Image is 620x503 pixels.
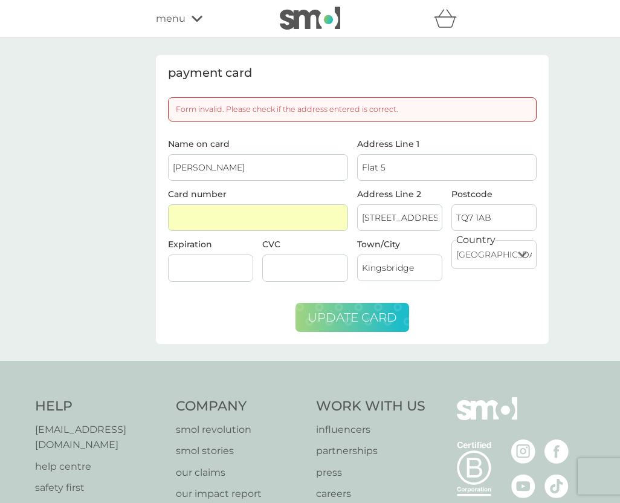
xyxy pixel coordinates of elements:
a: press [316,465,425,481]
div: Form invalid. Please check if the address entered is correct. [168,97,537,122]
a: careers [316,486,425,502]
label: Expiration [168,239,212,250]
h4: Help [35,397,164,416]
button: update card [295,303,409,332]
span: menu [156,11,186,27]
a: smol stories [176,443,305,459]
iframe: Secure card number input frame [173,213,343,223]
div: payment card [168,67,537,79]
img: smol [457,397,517,438]
a: safety first [35,480,164,496]
label: Address Line 1 [357,140,537,148]
label: Name on card [168,140,348,148]
label: Town/City [357,240,442,248]
a: influencers [316,422,425,438]
label: Address Line 2 [357,190,442,198]
label: CVC [262,239,280,250]
label: Card number [168,189,227,200]
a: partnerships [316,443,425,459]
a: [EMAIL_ADDRESS][DOMAIN_NAME] [35,422,164,453]
label: Country [456,232,496,248]
img: visit the smol Youtube page [511,474,535,498]
span: update card [308,310,397,325]
img: smol [280,7,340,30]
h4: Company [176,397,305,416]
iframe: Secure CVC input frame [267,263,343,273]
img: visit the smol Facebook page [544,440,569,464]
iframe: Secure expiration date input frame [173,263,248,273]
img: visit the smol Instagram page [511,440,535,464]
a: our claims [176,465,305,481]
img: visit the smol Tiktok page [544,474,569,498]
div: basket [434,7,464,31]
a: smol revolution [176,422,305,438]
a: help centre [35,459,164,475]
label: Postcode [451,190,537,198]
a: our impact report [176,486,305,502]
h4: Work With Us [316,397,425,416]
